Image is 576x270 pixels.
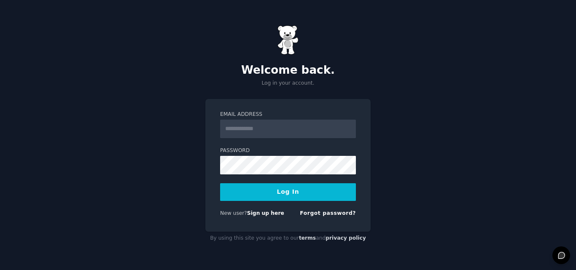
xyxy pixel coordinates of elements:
button: Log In [220,183,356,201]
div: By using this site you agree to our and [205,232,371,245]
p: Log in your account. [205,80,371,87]
img: Gummy Bear [277,25,299,55]
a: privacy policy [326,235,366,241]
a: Sign up here [247,210,284,216]
label: Password [220,147,356,155]
span: New user? [220,210,247,216]
a: Forgot password? [300,210,356,216]
a: terms [299,235,316,241]
h2: Welcome back. [205,64,371,77]
label: Email Address [220,111,356,118]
